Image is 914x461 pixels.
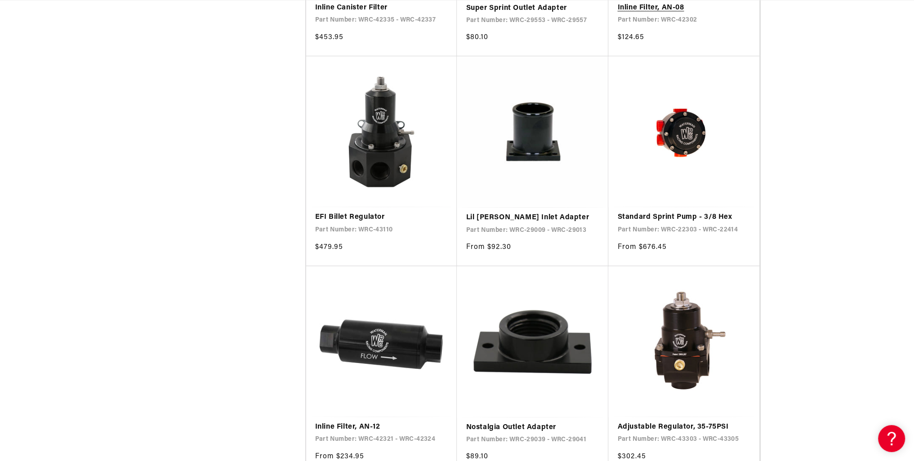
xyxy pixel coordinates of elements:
[617,421,750,433] a: Adjustable Regulator, 35-75PSI
[315,421,448,433] a: Inline Filter, AN-12
[315,212,448,223] a: EFI Billet Regulator
[617,2,750,14] a: Inline Filter, AN-08
[466,3,599,14] a: Super Sprint Outlet Adapter
[617,212,750,223] a: Standard Sprint Pump - 3/8 Hex
[315,2,448,14] a: Inline Canister Filter
[466,212,599,224] a: Lil [PERSON_NAME] Inlet Adapter
[466,422,599,434] a: Nostalgia Outlet Adapter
